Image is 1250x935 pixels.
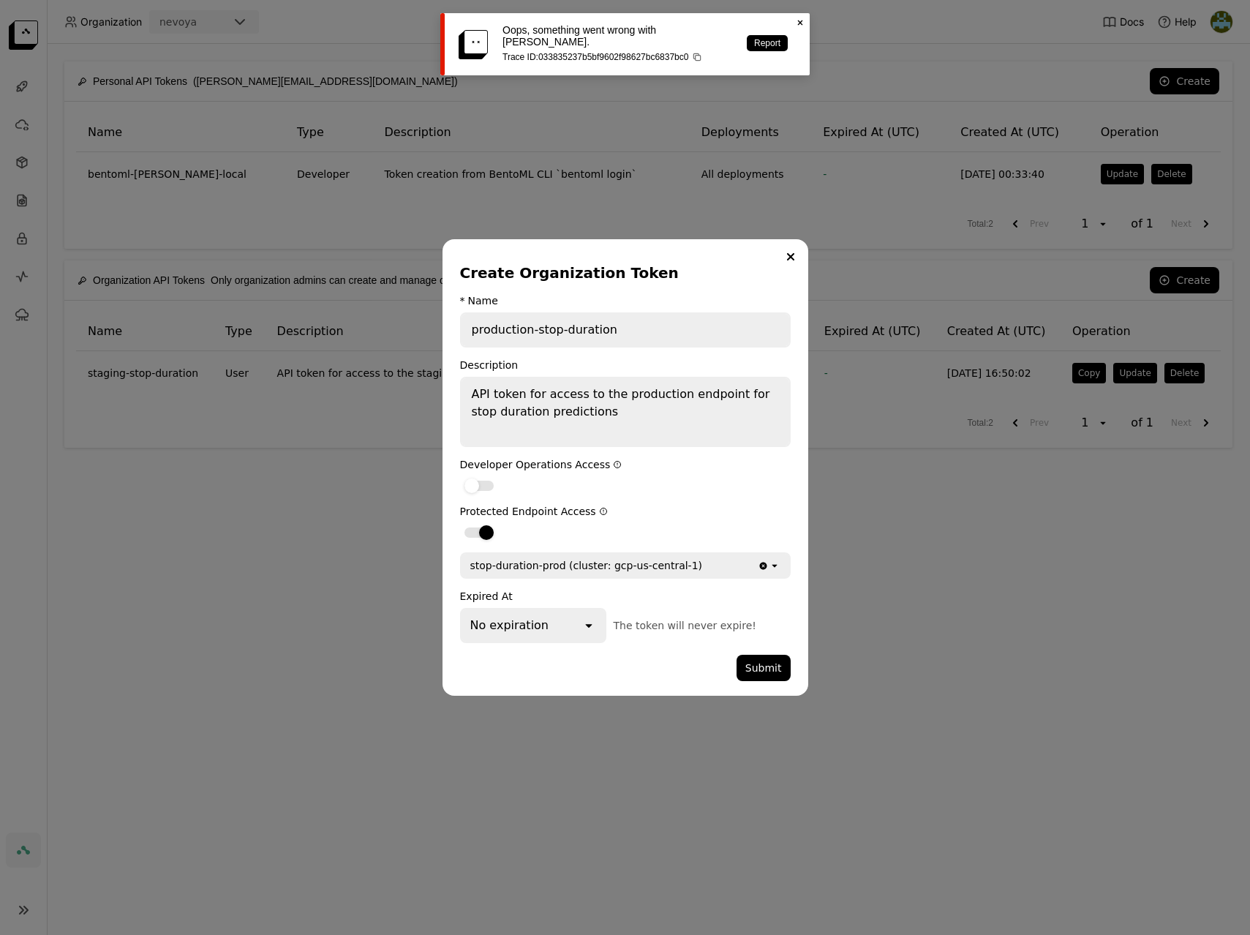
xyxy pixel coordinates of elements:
[468,295,498,307] div: Name
[747,35,788,51] a: Report
[460,263,785,283] div: Create Organization Token
[460,506,791,517] div: Protected Endpoint Access
[769,560,780,571] svg: open
[460,359,791,371] div: Description
[460,459,791,470] div: Developer Operations Access
[614,620,756,631] span: The token will never expire!
[502,52,732,62] p: Trace ID: 033835237b5bf9602f98627bc6837bc0
[794,17,806,29] svg: Close
[460,590,791,602] div: Expired At
[470,558,703,573] div: stop-duration-prod (cluster: gcp-us-central-1)
[443,239,808,696] div: dialog
[581,618,596,633] svg: open
[462,378,789,446] textarea: API token for access to the production endpoint for stop duration predictions
[470,617,549,634] div: No expiration
[737,655,791,681] button: Submit
[502,24,732,48] p: Oops, something went wrong with [PERSON_NAME].
[782,248,799,266] button: Close
[758,560,769,571] svg: Clear value
[704,558,705,573] input: Selected stop-duration-prod (cluster: gcp-us-central-1).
